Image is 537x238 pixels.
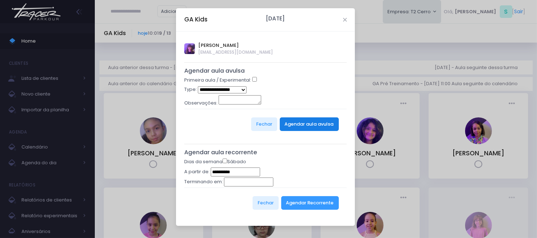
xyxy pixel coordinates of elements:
label: Observações: [184,99,218,107]
h5: GA Kids [184,15,208,24]
button: Fechar [253,196,279,210]
h6: [DATE] [266,15,285,22]
label: A partir de: [184,168,210,175]
label: Primeira aula / Experimental: [184,77,251,84]
span: [PERSON_NAME] [199,42,273,49]
button: Agendar aula avulsa [280,117,339,131]
h5: Agendar aula avulsa [184,67,347,74]
button: Close [343,18,347,21]
input: Sábado [223,159,227,163]
label: Terminando em: [184,178,223,185]
h5: Agendar aula recorrente [184,149,347,156]
button: Agendar Recorrente [281,196,339,210]
label: Type: [184,86,197,93]
label: Sábado [223,158,246,165]
form: Dias da semana [184,158,347,218]
button: Fechar [251,117,277,131]
span: [EMAIL_ADDRESS][DOMAIN_NAME] [199,49,273,55]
